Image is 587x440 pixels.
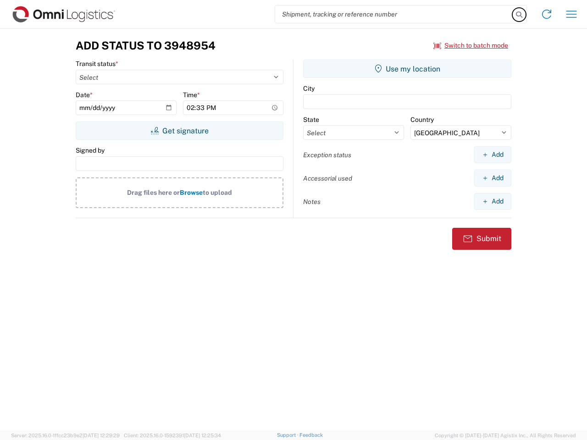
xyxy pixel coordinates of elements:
[275,5,513,23] input: Shipment, tracking or reference number
[303,60,511,78] button: Use my location
[76,121,283,140] button: Get signature
[433,38,508,53] button: Switch to batch mode
[76,60,118,68] label: Transit status
[184,433,221,438] span: [DATE] 12:25:34
[474,146,511,163] button: Add
[303,198,321,206] label: Notes
[452,228,511,250] button: Submit
[124,433,221,438] span: Client: 2025.16.0-1592391
[303,174,352,182] label: Accessorial used
[76,39,216,52] h3: Add Status to 3948954
[83,433,120,438] span: [DATE] 12:29:29
[11,433,120,438] span: Server: 2025.16.0-1ffcc23b9e2
[76,91,93,99] label: Date
[474,193,511,210] button: Add
[299,432,323,438] a: Feedback
[183,91,200,99] label: Time
[203,189,232,196] span: to upload
[303,151,351,159] label: Exception status
[303,84,315,93] label: City
[76,146,105,154] label: Signed by
[474,170,511,187] button: Add
[410,115,434,124] label: Country
[435,431,576,440] span: Copyright © [DATE]-[DATE] Agistix Inc., All Rights Reserved
[180,189,203,196] span: Browse
[127,189,180,196] span: Drag files here or
[303,115,319,124] label: State
[277,432,300,438] a: Support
